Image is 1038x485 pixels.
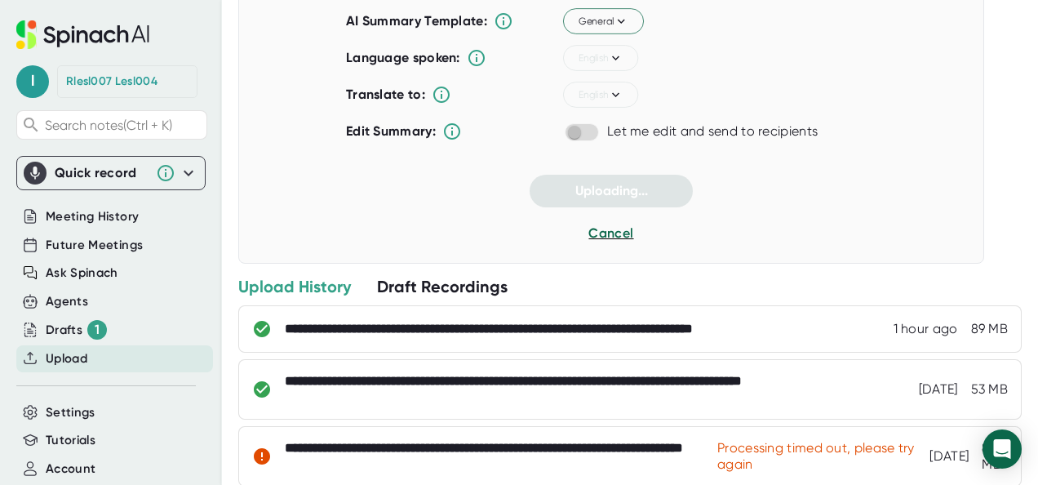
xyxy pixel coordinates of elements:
[346,13,487,29] b: AI Summary Template:
[894,321,958,337] div: 9/29/2025, 1:06:55 AM
[607,123,818,140] div: Let me edit and send to recipients
[46,320,107,340] button: Drafts 1
[346,123,436,139] b: Edit Summary:
[346,87,425,102] b: Translate to:
[46,403,95,422] button: Settings
[983,429,1022,469] div: Open Intercom Messenger
[563,9,644,35] button: General
[46,292,88,311] button: Agents
[66,74,157,89] div: Rlesl007 Lesl004
[717,440,929,473] div: Processing timed out, please try again
[575,183,648,198] span: Uploading...
[971,381,1009,398] div: 53 MB
[377,276,508,297] div: Draft Recordings
[46,320,107,340] div: Drafts
[46,431,95,450] button: Tutorials
[24,157,198,189] div: Quick record
[563,82,638,109] button: English
[16,65,49,98] span: l
[46,460,95,478] button: Account
[579,87,623,102] span: English
[588,224,633,243] button: Cancel
[346,50,460,65] b: Language spoken:
[919,381,958,398] div: 9/24/2025, 10:01:04 AM
[55,165,148,181] div: Quick record
[238,276,351,297] div: Upload History
[579,14,629,29] span: General
[971,321,1009,337] div: 89 MB
[46,207,139,226] button: Meeting History
[588,225,633,241] span: Cancel
[46,349,87,368] button: Upload
[46,264,118,283] button: Ask Spinach
[46,236,143,255] button: Future Meetings
[579,51,623,65] span: English
[87,320,107,340] div: 1
[563,46,638,72] button: English
[45,118,202,133] span: Search notes (Ctrl + K)
[530,175,693,207] button: Uploading...
[929,448,969,465] div: 9/24/2025, 9:57:28 AM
